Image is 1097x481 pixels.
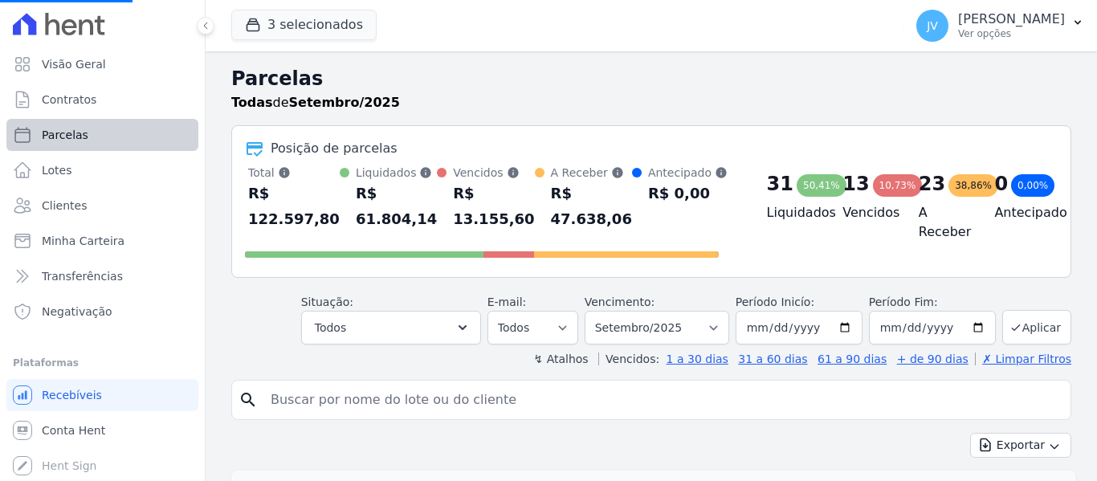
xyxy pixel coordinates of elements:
a: Visão Geral [6,48,198,80]
a: Contratos [6,84,198,116]
span: Transferências [42,268,123,284]
strong: Todas [231,95,273,110]
span: Recebíveis [42,387,102,403]
h4: Antecipado [994,203,1045,222]
a: 31 a 60 dias [738,353,807,365]
label: Vencimento: [585,296,655,308]
h4: Vencidos [842,203,893,222]
div: 13 [842,171,869,197]
div: Antecipado [648,165,728,181]
div: 50,41% [797,174,846,197]
span: Lotes [42,162,72,178]
div: Total [248,165,340,181]
div: R$ 122.597,80 [248,181,340,232]
span: JV [927,20,938,31]
button: Aplicar [1002,310,1071,344]
a: Transferências [6,260,198,292]
button: 3 selecionados [231,10,377,40]
div: 0,00% [1011,174,1054,197]
label: Vencidos: [598,353,659,365]
div: 10,73% [873,174,923,197]
label: ↯ Atalhos [533,353,588,365]
div: Posição de parcelas [271,139,398,158]
div: 31 [767,171,793,197]
a: Recebíveis [6,379,198,411]
p: Ver opções [958,27,1065,40]
label: E-mail: [487,296,527,308]
a: 1 a 30 dias [667,353,728,365]
div: Liquidados [356,165,437,181]
h2: Parcelas [231,64,1071,93]
span: Todos [315,318,346,337]
a: 61 a 90 dias [818,353,887,365]
a: Minha Carteira [6,225,198,257]
a: Conta Hent [6,414,198,446]
strong: Setembro/2025 [289,95,400,110]
div: R$ 13.155,60 [453,181,534,232]
p: de [231,93,400,112]
span: Parcelas [42,127,88,143]
span: Contratos [42,92,96,108]
span: Clientes [42,198,87,214]
input: Buscar por nome do lote ou do cliente [261,384,1064,416]
a: Lotes [6,154,198,186]
i: search [239,390,258,410]
h4: Liquidados [767,203,818,222]
label: Período Inicío: [736,296,814,308]
div: 0 [994,171,1008,197]
div: Plataformas [13,353,192,373]
div: 38,86% [948,174,998,197]
button: Todos [301,311,481,344]
div: Vencidos [453,165,534,181]
a: ✗ Limpar Filtros [975,353,1071,365]
a: Parcelas [6,119,198,151]
span: Negativação [42,304,112,320]
a: Clientes [6,190,198,222]
div: 23 [919,171,945,197]
div: A Receber [551,165,632,181]
div: R$ 0,00 [648,181,728,206]
div: R$ 47.638,06 [551,181,632,232]
label: Período Fim: [869,294,996,311]
label: Situação: [301,296,353,308]
h4: A Receber [919,203,969,242]
span: Conta Hent [42,422,105,438]
span: Minha Carteira [42,233,124,249]
a: Negativação [6,296,198,328]
button: JV [PERSON_NAME] Ver opções [903,3,1097,48]
span: Visão Geral [42,56,106,72]
button: Exportar [970,433,1071,458]
a: + de 90 dias [897,353,969,365]
div: R$ 61.804,14 [356,181,437,232]
p: [PERSON_NAME] [958,11,1065,27]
